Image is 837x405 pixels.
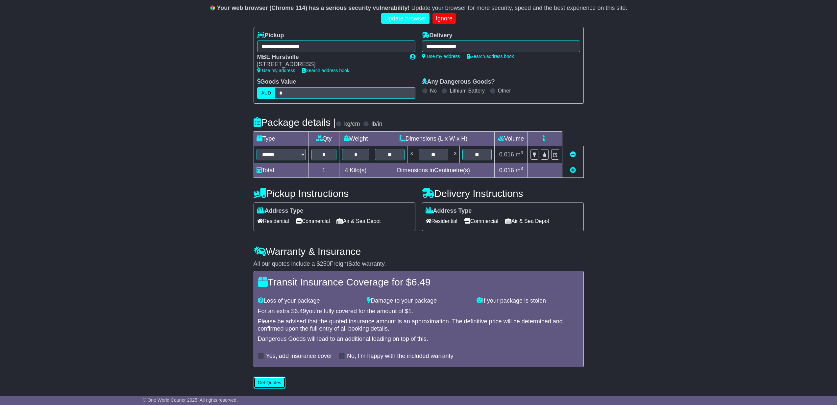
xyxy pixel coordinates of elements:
[254,117,336,128] h4: Package details |
[320,260,330,267] span: 250
[302,68,349,73] a: Search address book
[345,167,348,174] span: 4
[257,68,295,73] a: Use my address
[430,88,437,94] label: No
[295,308,306,314] span: 6.49
[308,163,339,177] td: 1
[258,308,579,315] div: For an extra $ you're fully covered for the amount of $ .
[258,318,579,332] div: Please be advised that the quoted insurance amount is an approximation. The definitive price will...
[451,146,459,163] td: x
[426,207,472,215] label: Address Type
[467,54,514,59] a: Search address book
[498,88,511,94] label: Other
[411,277,431,287] span: 6.49
[296,216,330,226] span: Commercial
[411,5,627,11] span: Update your browser for more security, speed and the best experience on this site.
[364,297,473,305] div: Damage to your package
[499,151,514,158] span: 0.016
[257,216,289,226] span: Residential
[473,297,583,305] div: If your package is stolen
[372,163,495,177] td: Dimensions in Centimetre(s)
[516,151,523,158] span: m
[516,167,523,174] span: m
[257,87,276,99] label: AUD
[254,260,584,268] div: All our quotes include a $ FreightSafe warranty.
[521,166,523,171] sup: 3
[347,353,454,360] label: No, I'm happy with the included warranty
[255,297,364,305] div: Loss of your package
[254,131,308,146] td: Type
[254,188,415,199] h4: Pickup Instructions
[422,54,460,59] a: Use my address
[143,397,238,403] span: © One World Courier 2025. All rights reserved.
[381,13,430,24] a: Update browser
[257,78,296,86] label: Goods Value
[495,131,528,146] td: Volume
[254,246,584,257] h4: Warranty & Insurance
[422,188,584,199] h4: Delivery Instructions
[371,121,382,128] label: lb/in
[422,78,495,86] label: Any Dangerous Goods?
[257,61,403,68] div: [STREET_ADDRESS]
[339,131,372,146] td: Weight
[336,216,381,226] span: Air & Sea Depot
[308,131,339,146] td: Qty
[521,150,523,155] sup: 3
[426,216,457,226] span: Residential
[570,167,576,174] a: Add new item
[339,163,372,177] td: Kilo(s)
[450,88,485,94] label: Lithium Battery
[499,167,514,174] span: 0.016
[372,131,495,146] td: Dimensions (L x W x H)
[257,207,304,215] label: Address Type
[217,5,410,11] b: Your web browser (Chrome 114) has a serious security vulnerability!
[422,32,453,39] label: Delivery
[464,216,498,226] span: Commercial
[258,277,579,287] h4: Transit Insurance Coverage for $
[258,336,579,343] div: Dangerous Goods will lead to an additional loading on top of this.
[266,353,332,360] label: Yes, add insurance cover
[254,377,286,389] button: Get Quotes
[570,151,576,158] a: Remove this item
[257,32,284,39] label: Pickup
[254,163,308,177] td: Total
[257,54,403,61] div: MBE Hurstville
[344,121,360,128] label: kg/cm
[505,216,549,226] span: Air & Sea Depot
[408,308,411,314] span: 1
[432,13,456,24] a: Ignore
[407,146,416,163] td: x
